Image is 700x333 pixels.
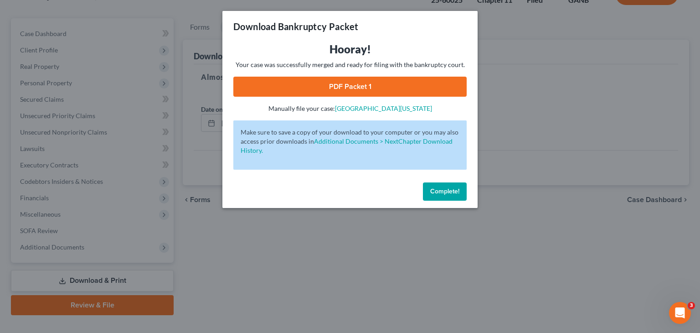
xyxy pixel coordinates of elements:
[241,128,459,155] p: Make sure to save a copy of your download to your computer or you may also access prior downloads in
[688,302,695,309] span: 3
[233,104,467,113] p: Manually file your case:
[233,60,467,69] p: Your case was successfully merged and ready for filing with the bankruptcy court.
[233,77,467,97] a: PDF Packet 1
[233,20,358,33] h3: Download Bankruptcy Packet
[335,104,432,112] a: [GEOGRAPHIC_DATA][US_STATE]
[241,137,453,154] a: Additional Documents > NextChapter Download History.
[430,187,459,195] span: Complete!
[423,182,467,201] button: Complete!
[233,42,467,57] h3: Hooray!
[669,302,691,324] iframe: Intercom live chat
